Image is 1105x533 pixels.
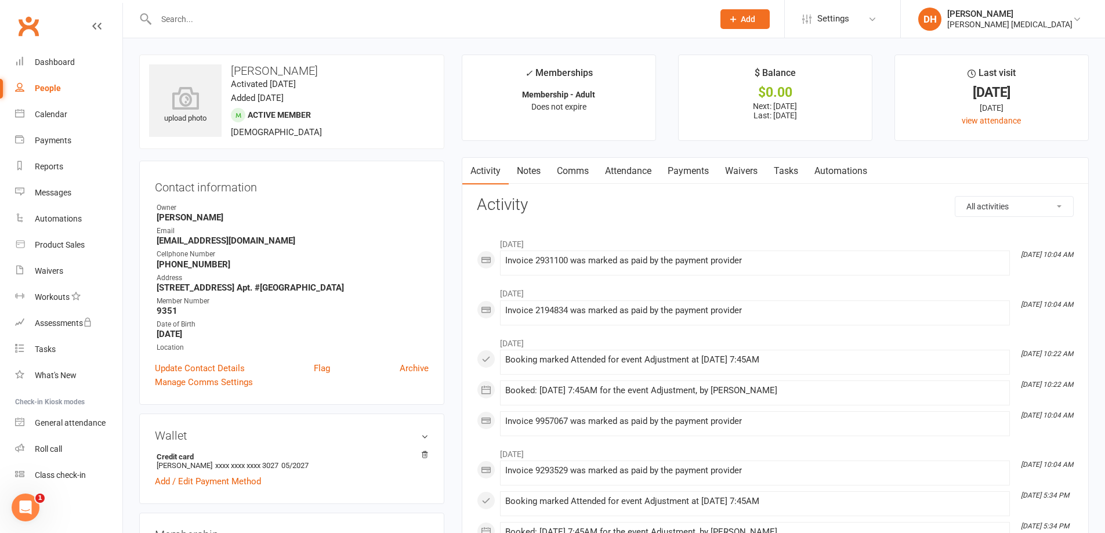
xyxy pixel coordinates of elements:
[35,345,56,354] div: Tasks
[153,11,705,27] input: Search...
[35,266,63,275] div: Waivers
[157,259,429,270] strong: [PHONE_NUMBER]
[248,110,311,119] span: Active member
[15,362,122,389] a: What's New
[522,90,595,99] strong: Membership - Adult
[505,466,1005,476] div: Invoice 9293529 was marked as paid by the payment provider
[505,496,1005,506] div: Booking marked Attended for event Adjustment at [DATE] 7:45AM
[15,436,122,462] a: Roll call
[817,6,849,32] span: Settings
[15,336,122,362] a: Tasks
[155,474,261,488] a: Add / Edit Payment Method
[35,84,61,93] div: People
[157,452,423,461] strong: Credit card
[155,375,253,389] a: Manage Comms Settings
[1021,491,1069,499] i: [DATE] 5:34 PM
[717,158,766,184] a: Waivers
[15,128,122,154] a: Payments
[157,212,429,223] strong: [PERSON_NAME]
[157,282,429,293] strong: [STREET_ADDRESS] Apt. #[GEOGRAPHIC_DATA]
[35,292,70,302] div: Workouts
[35,214,82,223] div: Automations
[1021,411,1073,419] i: [DATE] 10:04 AM
[35,110,67,119] div: Calendar
[35,240,85,249] div: Product Sales
[155,451,429,472] li: [PERSON_NAME]
[231,93,284,103] time: Added [DATE]
[157,329,429,339] strong: [DATE]
[968,66,1016,86] div: Last visit
[35,318,92,328] div: Assessments
[15,410,122,436] a: General attendance kiosk mode
[905,86,1078,99] div: [DATE]
[157,202,429,213] div: Owner
[15,462,122,488] a: Class kiosk mode
[281,461,309,470] span: 05/2027
[35,188,71,197] div: Messages
[505,386,1005,396] div: Booked: [DATE] 7:45AM for the event Adjustment, by [PERSON_NAME]
[231,79,296,89] time: Activated [DATE]
[149,64,434,77] h3: [PERSON_NAME]
[806,158,875,184] a: Automations
[15,154,122,180] a: Reports
[689,86,861,99] div: $0.00
[531,102,586,111] span: Does not expire
[947,19,1073,30] div: [PERSON_NAME] [MEDICAL_DATA]
[157,296,429,307] div: Member Number
[505,416,1005,426] div: Invoice 9957067 was marked as paid by the payment provider
[755,66,796,86] div: $ Balance
[314,361,330,375] a: Flag
[918,8,941,31] div: DH
[15,180,122,206] a: Messages
[157,249,429,260] div: Cellphone Number
[155,429,429,442] h3: Wallet
[477,331,1074,350] li: [DATE]
[155,361,245,375] a: Update Contact Details
[720,9,770,29] button: Add
[15,284,122,310] a: Workouts
[157,306,429,316] strong: 9351
[15,75,122,101] a: People
[525,66,593,87] div: Memberships
[15,101,122,128] a: Calendar
[35,162,63,171] div: Reports
[157,273,429,284] div: Address
[14,12,43,41] a: Clubworx
[35,371,77,380] div: What's New
[35,418,106,427] div: General attendance
[35,494,45,503] span: 1
[689,101,861,120] p: Next: [DATE] Last: [DATE]
[549,158,597,184] a: Comms
[509,158,549,184] a: Notes
[462,158,509,184] a: Activity
[157,226,429,237] div: Email
[1021,251,1073,259] i: [DATE] 10:04 AM
[157,235,429,246] strong: [EMAIL_ADDRESS][DOMAIN_NAME]
[15,258,122,284] a: Waivers
[962,116,1021,125] a: view attendance
[15,232,122,258] a: Product Sales
[477,196,1074,214] h3: Activity
[12,494,39,521] iframe: Intercom live chat
[905,101,1078,114] div: [DATE]
[1021,461,1073,469] i: [DATE] 10:04 AM
[15,310,122,336] a: Assessments
[505,355,1005,365] div: Booking marked Attended for event Adjustment at [DATE] 7:45AM
[525,68,532,79] i: ✓
[35,136,71,145] div: Payments
[157,342,429,353] div: Location
[1021,300,1073,309] i: [DATE] 10:04 AM
[660,158,717,184] a: Payments
[1021,350,1073,358] i: [DATE] 10:22 AM
[505,256,1005,266] div: Invoice 2931100 was marked as paid by the payment provider
[15,206,122,232] a: Automations
[155,176,429,194] h3: Contact information
[15,49,122,75] a: Dashboard
[35,57,75,67] div: Dashboard
[35,470,86,480] div: Class check-in
[477,232,1074,251] li: [DATE]
[400,361,429,375] a: Archive
[157,319,429,330] div: Date of Birth
[505,306,1005,316] div: Invoice 2194834 was marked as paid by the payment provider
[597,158,660,184] a: Attendance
